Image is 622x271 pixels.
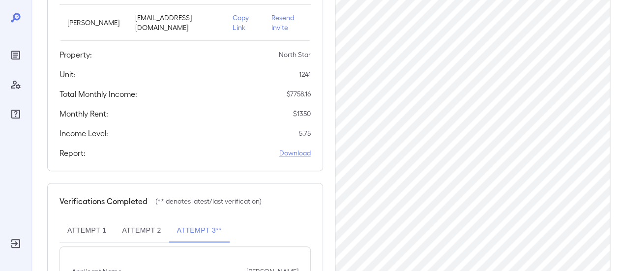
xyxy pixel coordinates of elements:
[299,128,311,138] p: 5.75
[114,219,169,242] button: Attempt 2
[8,47,24,63] div: Reports
[59,49,92,60] h5: Property:
[279,148,311,158] a: Download
[59,219,114,242] button: Attempt 1
[59,108,108,120] h5: Monthly Rent:
[287,89,311,99] p: $ 7758.16
[299,69,311,79] p: 1241
[135,13,217,32] p: [EMAIL_ADDRESS][DOMAIN_NAME]
[67,18,119,28] p: [PERSON_NAME]
[155,196,262,206] p: (** denotes latest/last verification)
[233,13,256,32] p: Copy Link
[271,13,303,32] p: Resend Invite
[169,219,230,242] button: Attempt 3**
[59,68,76,80] h5: Unit:
[293,109,311,119] p: $ 1350
[59,127,108,139] h5: Income Level:
[8,106,24,122] div: FAQ
[279,50,311,60] p: North Star
[8,236,24,251] div: Log Out
[59,88,137,100] h5: Total Monthly Income:
[8,77,24,92] div: Manage Users
[59,147,86,159] h5: Report:
[59,195,148,207] h5: Verifications Completed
